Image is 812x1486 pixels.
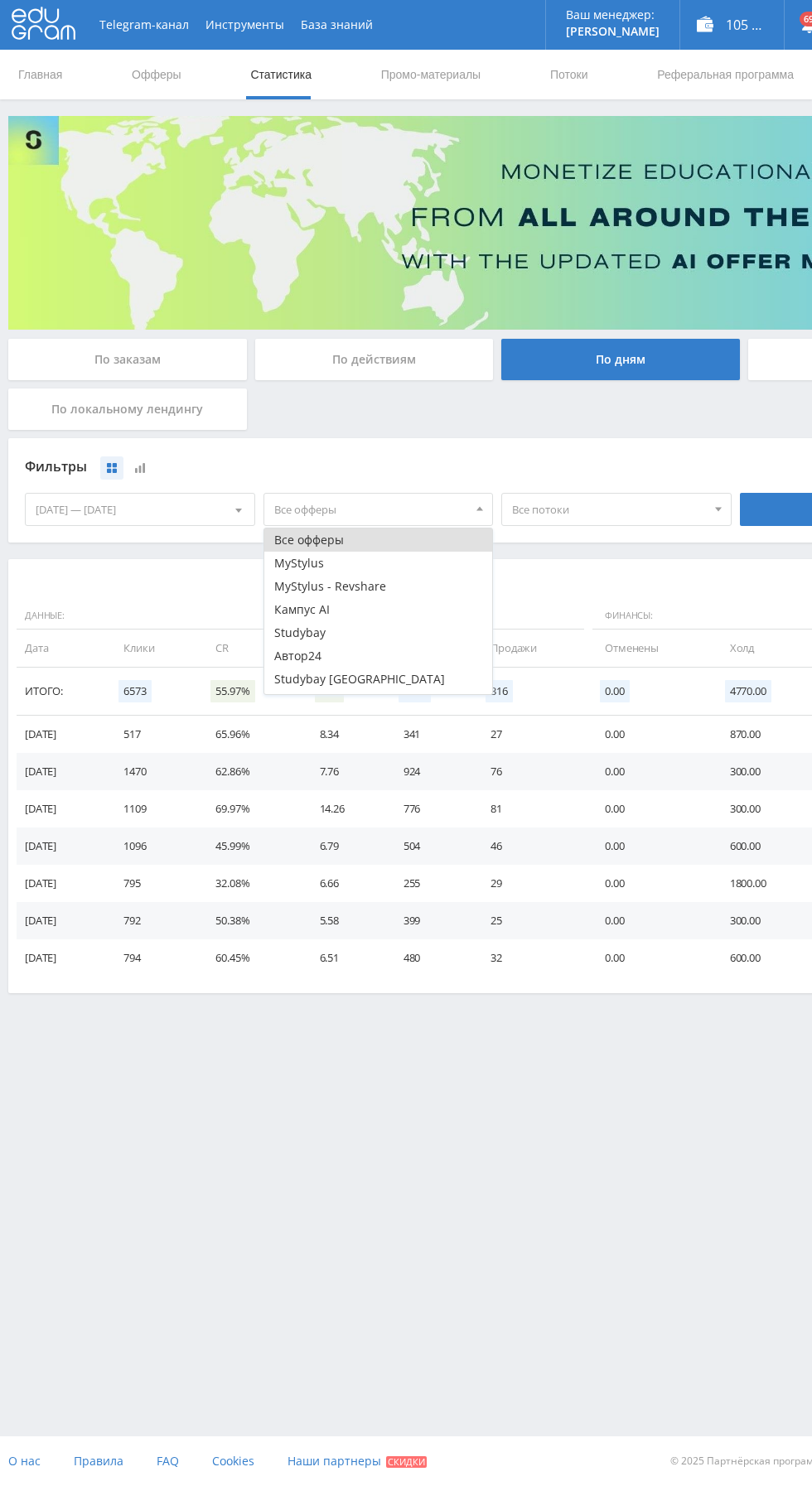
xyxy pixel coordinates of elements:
td: 6.66 [303,865,387,902]
td: 62.86% [199,753,302,790]
td: 32 [474,939,588,977]
td: 46 [474,827,588,865]
td: [DATE] [17,790,107,827]
p: [PERSON_NAME] [566,25,660,38]
td: 0.00 [588,790,713,827]
td: [DATE] [17,902,107,939]
td: 1109 [107,790,199,827]
td: 14.26 [303,790,387,827]
td: 6.51 [303,939,387,977]
td: 255 [387,865,474,902]
span: Cookies [212,1453,254,1469]
p: Ваш менеджер: [566,8,660,22]
td: [DATE] [17,827,107,865]
td: 7.76 [303,753,387,790]
td: Клики [107,630,199,667]
button: Study AI (RevShare) [264,691,493,714]
button: Все офферы [264,528,493,552]
div: Фильтры [25,455,732,480]
td: 32.08% [199,865,302,902]
span: FAQ [157,1453,179,1469]
button: Studybay [GEOGRAPHIC_DATA] [264,668,493,691]
a: Главная [17,50,64,99]
td: Продажи [474,630,588,667]
td: [DATE] [17,865,107,902]
span: 6573 [118,680,151,702]
a: Правила [74,1436,123,1486]
td: 0.00 [588,753,713,790]
span: Наши партнеры [288,1453,381,1469]
td: 65.96% [199,716,302,753]
div: По локальному лендингу [8,388,247,430]
a: Офферы [130,50,183,99]
span: О нас [8,1453,41,1469]
span: Все потоки [512,494,706,525]
td: 795 [107,865,199,902]
td: 517 [107,716,199,753]
td: 29 [474,865,588,902]
td: 399 [387,902,474,939]
td: 480 [387,939,474,977]
td: 8.34 [303,716,387,753]
td: 27 [474,716,588,753]
td: 60.45% [199,939,302,977]
td: 76 [474,753,588,790]
td: 0.00 [588,716,713,753]
a: Cookies [212,1436,254,1486]
td: CR [199,630,302,667]
div: По действиям [255,339,494,380]
td: 504 [387,827,474,865]
span: 316 [486,680,513,702]
td: 924 [387,753,474,790]
a: Наши партнеры Скидки [288,1436,427,1486]
button: MyStylus - Revshare [264,575,493,598]
div: По дням [501,339,740,380]
td: Отменены [588,630,713,667]
td: 1470 [107,753,199,790]
td: 341 [387,716,474,753]
td: [DATE] [17,939,107,977]
td: 0.00 [588,865,713,902]
span: 4770.00 [725,680,771,702]
a: FAQ [157,1436,179,1486]
td: 1096 [107,827,199,865]
td: 794 [107,939,199,977]
span: Правила [74,1453,123,1469]
td: 69.97% [199,790,302,827]
a: Промо-материалы [379,50,482,99]
td: [DATE] [17,716,107,753]
span: 55.97% [210,680,254,702]
span: Скидки [386,1456,427,1468]
td: 6.79 [303,827,387,865]
td: [DATE] [17,753,107,790]
td: 25 [474,902,588,939]
td: 0.00 [588,902,713,939]
td: 0.00 [588,827,713,865]
td: 0.00 [588,939,713,977]
a: Реферальная программа [655,50,795,99]
button: Кампус AI [264,598,493,621]
td: 5.58 [303,902,387,939]
a: Статистика [249,50,313,99]
span: Все офферы [274,494,468,525]
button: MyStylus [264,552,493,575]
a: Потоки [549,50,590,99]
td: 45.99% [199,827,302,865]
span: 0.00 [600,680,629,702]
button: Автор24 [264,644,493,668]
td: 792 [107,902,199,939]
td: 81 [474,790,588,827]
td: 50.38% [199,902,302,939]
div: [DATE] — [DATE] [26,494,254,525]
div: По заказам [8,339,247,380]
span: Данные: [17,602,383,630]
a: О нас [8,1436,41,1486]
td: 776 [387,790,474,827]
td: Дата [17,630,107,667]
td: Итого: [17,668,107,716]
button: Studybay [264,621,493,644]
